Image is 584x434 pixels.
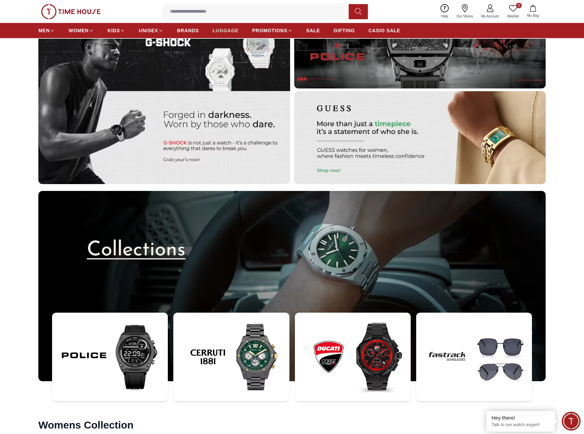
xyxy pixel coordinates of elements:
[41,4,101,19] img: ...
[69,24,94,37] a: WOMEN
[177,24,199,37] a: BRANDS
[454,14,476,19] span: Our Stores
[69,27,89,34] span: WOMEN
[38,24,55,37] a: MEN
[516,3,522,8] span: 0
[437,3,452,20] a: Help
[139,27,158,34] span: UNISEX
[52,313,168,401] img: ...
[38,191,546,381] img: ...
[438,14,451,19] span: Help
[503,3,523,20] a: 0Wishlist
[252,27,287,34] span: PROMOTIONS
[479,14,502,19] span: My Account
[416,313,532,401] img: ...
[294,91,546,184] img: Banner 3
[505,14,522,19] span: Wishlist
[38,419,134,431] h2: Womens Collection
[173,313,289,401] img: ...
[177,27,199,34] span: BRANDS
[108,27,120,34] span: KIDS
[252,24,293,37] a: PROMOTIONS
[369,27,400,34] span: CASIO SALE
[523,3,543,20] button: My Bag
[213,24,239,37] a: LUGGAGE
[295,313,411,401] img: ...
[108,24,125,37] a: KIDS
[139,24,163,37] a: UNISEX
[524,13,542,18] span: My Bag
[369,24,400,37] a: CASIO SALE
[213,27,239,34] span: LUGGAGE
[492,422,550,428] p: Talk to our watch expert!
[38,27,50,34] span: MEN
[452,3,477,20] a: Our Stores
[562,412,581,431] div: Chat Widget
[492,414,550,421] div: Hey there!
[334,27,355,34] span: GIFTING
[306,24,320,37] a: SALE
[334,24,355,37] a: GIFTING
[306,27,320,34] span: SALE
